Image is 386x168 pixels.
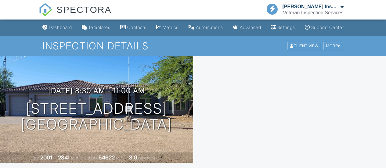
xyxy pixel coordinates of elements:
[39,9,112,20] a: SPECTORA
[186,22,225,33] a: Automations (Basic)
[21,101,172,133] h1: [STREET_ADDRESS] [GEOGRAPHIC_DATA]
[88,25,110,30] div: Templates
[40,22,74,33] a: Dashboard
[240,25,261,30] div: Advanced
[277,25,295,30] div: Settings
[230,22,264,33] a: Advanced
[40,154,52,161] div: 2001
[287,42,321,50] div: Client View
[283,4,339,10] div: [PERSON_NAME] Inspector License #39707, Termite License #051294
[163,25,179,30] div: Metrics
[196,25,223,30] div: Automations
[283,10,343,16] div: Veteran Inspection Services
[129,154,137,161] div: 3.0
[118,22,149,33] a: Contacts
[127,25,146,30] div: Contacts
[70,156,79,160] span: sq. ft.
[302,22,346,33] a: Support Center
[138,156,155,160] span: bathrooms
[269,22,298,33] a: Settings
[154,22,181,33] a: Metrics
[58,154,70,161] div: 2341
[116,156,123,160] span: sq.ft.
[39,3,52,16] img: The Best Home Inspection Software - Spectora
[56,3,112,16] span: SPECTORA
[42,41,343,51] h1: Inspection Details
[33,156,39,160] span: Built
[287,43,323,48] a: Client View
[323,42,343,50] div: More
[99,154,115,161] div: 54622
[311,25,344,30] div: Support Center
[48,87,145,95] h3: [DATE] 8:30 am - 11:00 am
[85,156,98,160] span: Lot Size
[49,25,72,30] div: Dashboard
[79,22,113,33] a: Templates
